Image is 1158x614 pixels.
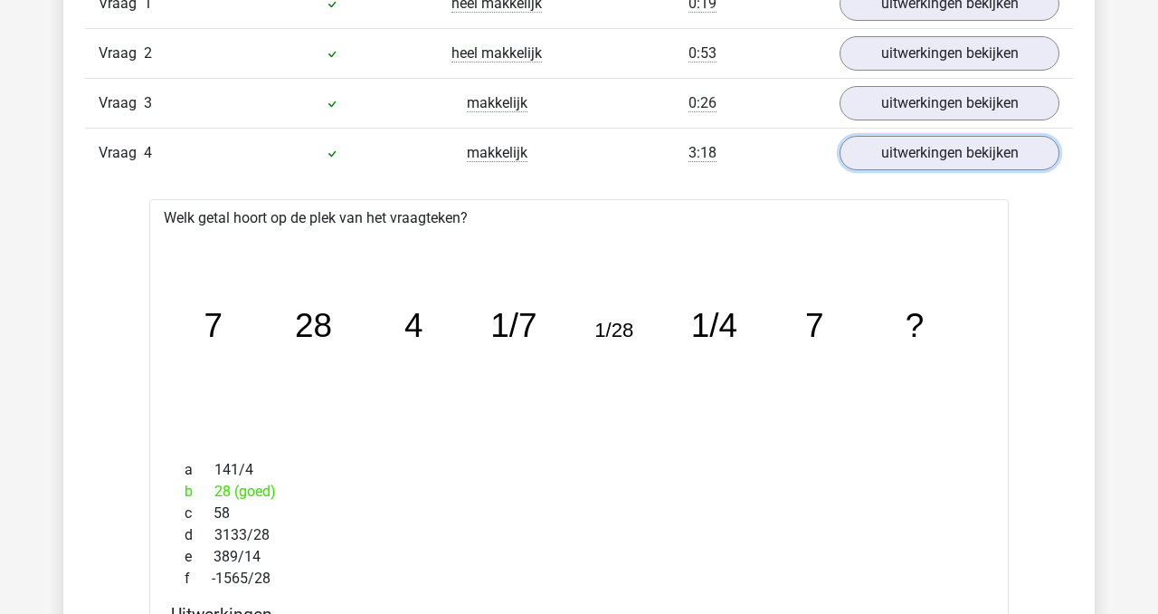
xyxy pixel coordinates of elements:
[171,546,987,568] div: 389/14
[490,307,536,344] tspan: 1/7
[185,524,214,546] span: d
[594,319,633,341] tspan: 1/28
[404,307,423,344] tspan: 4
[144,144,152,161] span: 4
[295,307,332,344] tspan: 28
[99,92,144,114] span: Vraag
[688,94,717,112] span: 0:26
[171,503,987,524] div: 58
[185,481,214,503] span: b
[840,36,1059,71] a: uitwerkingen bekijken
[185,459,214,481] span: a
[99,43,144,64] span: Vraag
[144,94,152,111] span: 3
[688,44,717,62] span: 0:53
[840,86,1059,120] a: uitwerkingen bekijken
[467,144,527,162] span: makkelijk
[171,481,987,503] div: 28 (goed)
[144,44,152,62] span: 2
[805,307,824,344] tspan: 7
[688,144,717,162] span: 3:18
[185,546,214,568] span: e
[204,307,223,344] tspan: 7
[467,94,527,112] span: makkelijk
[171,459,987,481] div: 141/4
[185,568,212,590] span: f
[451,44,542,62] span: heel makkelijk
[171,568,987,590] div: -1565/28
[840,136,1059,170] a: uitwerkingen bekijken
[906,307,925,344] tspan: ?
[171,524,987,546] div: 3133/28
[99,142,144,164] span: Vraag
[691,307,737,344] tspan: 1/4
[185,503,214,524] span: c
